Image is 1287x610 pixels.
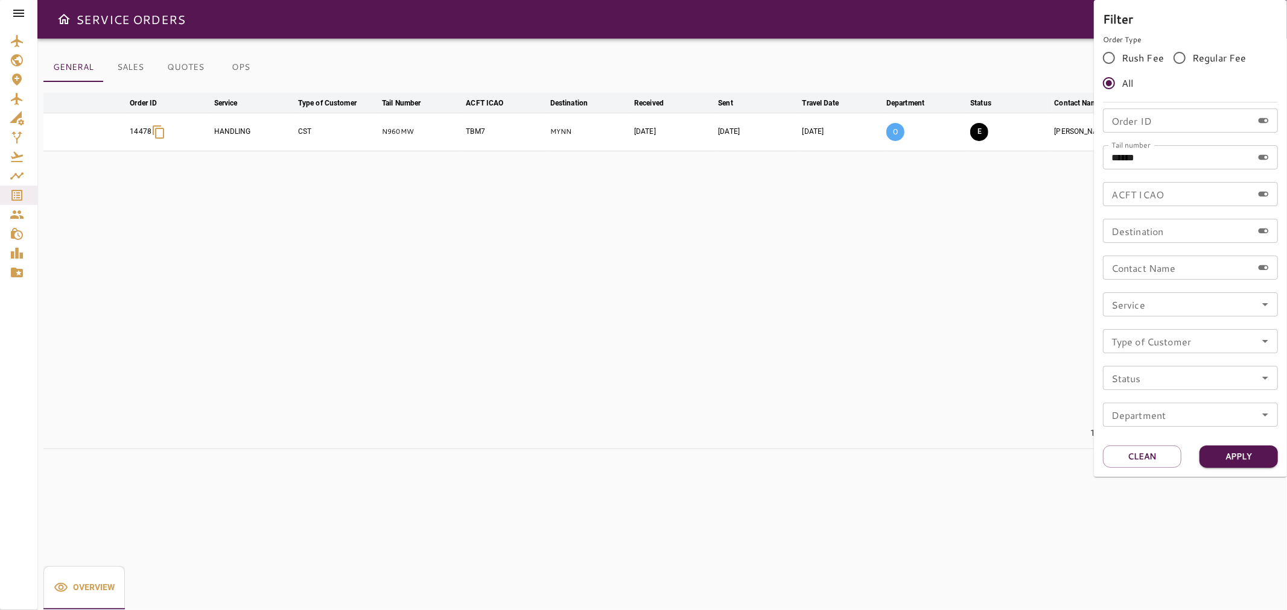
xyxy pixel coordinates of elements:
label: Tail number [1111,140,1151,150]
button: Open [1257,296,1274,313]
button: Clean [1103,445,1181,468]
button: Apply [1200,445,1278,468]
h6: Filter [1103,9,1278,28]
span: Regular Fee [1192,51,1247,65]
button: Open [1257,333,1274,350]
button: Open [1257,406,1274,423]
span: All [1122,76,1133,90]
span: Rush Fee [1122,51,1164,65]
button: Open [1257,369,1274,386]
div: rushFeeOrder [1103,45,1278,96]
p: Order Type [1103,34,1278,45]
